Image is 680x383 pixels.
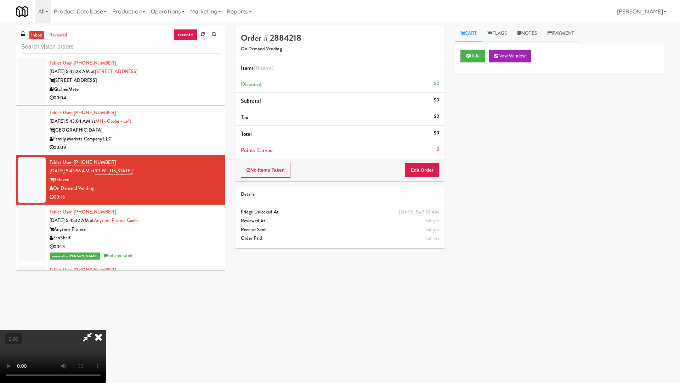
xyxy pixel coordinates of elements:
[259,64,272,72] ng-pluralize: items
[95,167,132,174] a: 311 W. [US_STATE]
[72,159,116,166] span: · [PHONE_NUMBER]
[241,217,439,226] div: Reviewed At
[434,96,439,105] div: $0
[241,97,261,105] span: Subtotal
[482,26,512,41] a: Flags
[434,112,439,121] div: $0
[241,130,252,138] span: Total
[241,80,262,88] span: Discount
[103,252,132,259] span: order created
[50,60,116,66] a: Tablet User· [PHONE_NUMBER]
[512,26,542,41] a: Notes
[241,33,439,43] h4: Order # 2884218
[21,40,220,54] input: Search vision orders
[460,50,485,62] button: Hide
[50,135,220,144] div: Family Markets Company LLC
[50,225,220,234] div: Anytime Fitness
[50,193,220,202] div: 00:16
[50,68,95,75] span: [DATE] 5:42:28 AM at
[241,46,439,52] h5: On Demand Vending
[72,209,116,215] span: · [PHONE_NUMBER]
[95,68,138,75] a: [STREET_ADDRESS]
[50,184,220,193] div: On Demand Vending
[95,118,131,124] a: MH - Cooler - Left
[29,31,44,40] a: inbox
[50,85,220,94] div: KitchenMate
[241,163,290,178] button: No Items Taken
[425,217,439,224] span: not yet
[50,109,116,116] a: Tablet User· [PHONE_NUMBER]
[241,113,248,121] span: Tax
[434,79,439,88] div: $0
[72,267,116,273] span: · [PHONE_NUMBER]
[50,167,95,174] span: [DATE] 5:43:56 AM at
[50,234,220,243] div: ZenShelf
[16,263,225,313] li: Tablet User· [PHONE_NUMBER][DATE] 5:45:41 AM atThe Sur - CoolerThe SurPennys DC00:43
[16,56,225,106] li: Tablet User· [PHONE_NUMBER][DATE] 5:42:28 AM at[STREET_ADDRESS][STREET_ADDRESS]KitchenMate00:04
[72,109,116,116] span: · [PHONE_NUMBER]
[50,176,220,184] div: 3Eleven
[241,64,273,72] span: Items
[94,217,139,224] a: Anytime Fitness Cooler
[241,234,439,243] div: Order Paid
[399,208,439,217] div: [DATE] 5:43:56 AM
[16,5,28,18] img: Micromart
[542,26,580,41] a: Payment
[254,64,273,72] span: (0 )
[241,226,439,234] div: Receipt Sent
[50,118,95,124] span: [DATE] 5:43:04 AM at
[50,243,220,251] div: 00:13
[16,106,225,155] li: Tablet User· [PHONE_NUMBER][DATE] 5:43:04 AM atMH - Cooler - Left[GEOGRAPHIC_DATA]Family Markets ...
[455,26,482,41] a: Cart
[434,129,439,138] div: $0
[50,267,116,273] a: Tablet User· [PHONE_NUMBER]
[241,190,439,199] div: Details
[241,208,439,217] div: Fridge Unlocked At
[16,155,225,205] li: Tablet User· [PHONE_NUMBER][DATE] 5:43:56 AM at311 W. [US_STATE]3ElevenOn Demand Vending00:16
[50,94,220,102] div: 00:04
[72,60,116,66] span: · [PHONE_NUMBER]
[174,29,197,40] a: recent
[16,205,225,263] li: Tablet User· [PHONE_NUMBER][DATE] 5:45:12 AM atAnytime Fitness CoolerAnytime FitnessZenShelf00:13...
[50,126,220,135] div: [GEOGRAPHIC_DATA]
[241,146,273,154] span: Points Earned
[425,235,439,242] span: not yet
[47,31,69,40] a: reviewed
[50,209,116,215] a: Tablet User· [PHONE_NUMBER]
[50,217,94,224] span: [DATE] 5:45:12 AM at
[425,226,439,233] span: not yet
[50,159,116,166] a: Tablet User· [PHONE_NUMBER]
[436,145,439,154] div: 0
[50,143,220,152] div: 00:09
[489,50,531,62] button: New Window
[50,76,220,85] div: [STREET_ADDRESS]
[50,252,100,260] span: reviewed by [PERSON_NAME]
[405,163,439,178] button: Edit Order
